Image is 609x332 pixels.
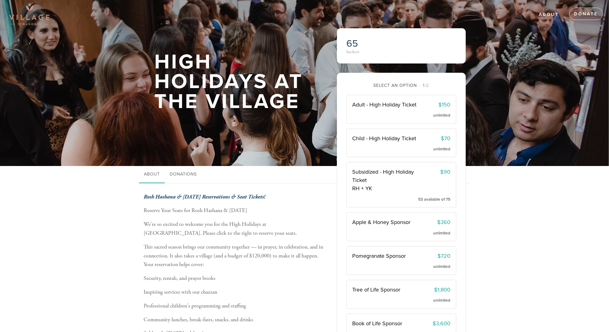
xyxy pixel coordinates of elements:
[346,50,399,54] div: backers
[442,101,450,108] span: 150
[144,243,328,269] p: This sacred season brings our community together — in prayer, in celebration, and in connection. ...
[352,168,414,183] span: Subsidized - High Holiday Ticket
[144,302,328,311] p: Professional children's programming and staffing
[144,193,265,200] b: Rosh Hashana & [DATE] Reservations & Seat Tickets!
[441,219,450,226] span: 360
[352,253,406,259] span: Pomegranate Sponsor
[352,101,416,108] span: Adult - High Holiday Ticket
[144,315,328,324] p: Community lunches, break-fasts, snacks, and drinks
[418,197,423,202] span: 53
[437,286,450,293] span: 1,800
[440,168,444,175] span: $
[352,135,416,142] span: Child - High Holiday Ticket
[433,231,450,236] span: unlimited
[139,166,165,183] a: About
[352,184,418,193] span: RH + YK
[438,101,442,108] span: $
[419,83,429,88] span: /2
[346,82,456,89] div: Select an option
[433,113,450,118] span: unlimited
[569,8,603,20] a: Donate
[446,197,450,202] span: 75
[434,286,437,293] span: $
[9,3,49,25] img: Village-sdquare-png-1_0.png
[441,253,450,259] span: 720
[144,274,328,283] p: Security, rentals, and prayer books
[433,264,450,269] span: unlimited
[144,206,328,215] p: Reserve Your Seats for Rosh Hashana & [DATE]
[436,320,450,327] span: 3,600
[346,38,358,49] span: 65
[352,219,410,226] span: Apple & Honey Sponsor
[433,147,450,152] span: unlimited
[154,52,317,112] h1: High Holidays At The Village
[352,320,402,327] span: Book of Life Sponsor
[423,83,425,88] span: 1
[433,320,436,327] span: $
[444,168,450,175] span: 90
[424,197,445,202] span: available of
[144,288,328,297] p: Inspiring services with our chazzan
[534,9,564,21] a: About
[352,286,400,293] span: Tree of Life Sponsor
[441,135,444,142] span: $
[165,166,202,183] a: Donations
[144,220,328,238] p: We're so excited to welcome you for the High Holidays at [GEOGRAPHIC_DATA]. Please click to the r...
[437,253,441,259] span: $
[444,135,450,142] span: 70
[437,219,441,226] span: $
[433,298,450,303] span: unlimited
